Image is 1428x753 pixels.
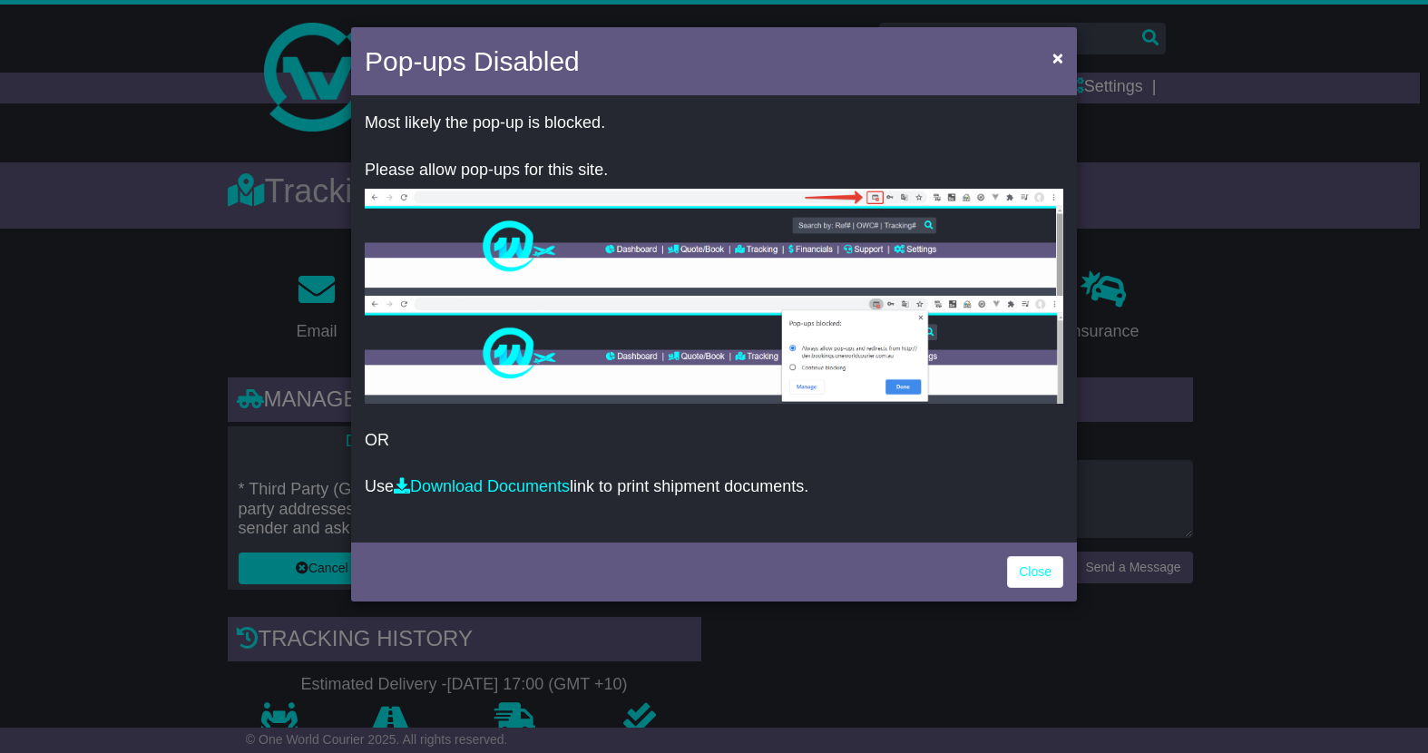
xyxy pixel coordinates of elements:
[1052,47,1063,68] span: ×
[394,477,570,495] a: Download Documents
[1043,39,1072,76] button: Close
[1007,556,1063,588] a: Close
[365,113,1063,133] p: Most likely the pop-up is blocked.
[365,296,1063,404] img: allow-popup-2.png
[365,189,1063,296] img: allow-popup-1.png
[365,41,580,82] h4: Pop-ups Disabled
[365,161,1063,181] p: Please allow pop-ups for this site.
[351,100,1077,538] div: OR
[365,477,1063,497] p: Use link to print shipment documents.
